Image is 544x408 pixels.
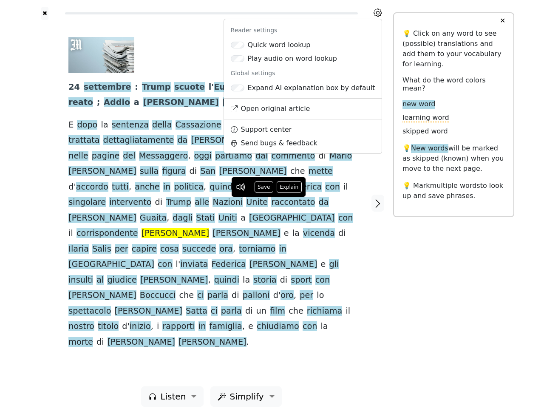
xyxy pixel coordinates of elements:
span: Simplify [229,390,263,403]
span: ci [211,306,218,317]
span: dettagliatamente [103,135,174,146]
span: di [232,290,239,301]
a: Support center [224,123,382,136]
span: sulla [140,166,159,177]
span: dopo [77,120,97,130]
span: e [248,321,253,332]
span: [PERSON_NAME] [223,97,298,108]
span: capire [132,244,157,255]
span: morte [68,337,93,348]
span: Satta [186,306,207,317]
span: , [242,321,245,332]
span: Stati [196,213,215,224]
span: learning word [402,113,449,122]
span: vicenda [303,228,335,239]
span: . [246,337,249,348]
span: figura [162,166,186,177]
span: che [179,290,194,301]
span: la [243,275,250,286]
span: anche [135,182,159,193]
span: storia [253,275,276,286]
span: spettacolo [68,306,111,317]
span: scuote [174,82,205,93]
span: della [152,120,172,130]
span: ora [219,244,232,255]
span: Messaggero [139,151,188,161]
span: con [158,259,172,270]
span: [PERSON_NAME] [68,290,136,301]
span: Uniti [218,213,237,224]
span: multiple words [430,181,480,190]
span: San [200,166,215,177]
img: 9086512_3fc331740603b08b91139c4d7f196ce2.jpg [68,37,134,73]
span: [PERSON_NAME] [212,228,280,239]
p: 💡 Mark to look up and save phrases. [402,181,505,201]
a: Send bugs & feedback [224,136,382,150]
span: per [115,244,128,255]
span: Addio [104,97,130,108]
span: di [245,306,253,317]
span: ; [97,97,100,108]
span: succede [182,244,216,255]
span: la [101,120,108,130]
span: che [290,166,305,177]
span: il [346,306,350,317]
span: partiamo [215,151,252,161]
span: a [134,97,139,108]
span: nelle [68,151,88,161]
span: E [68,120,74,130]
div: Quick word lookup [248,40,311,50]
h6: What do the word colors mean? [402,76,505,92]
span: per [300,290,313,301]
a: Quick word lookup [224,38,382,52]
button: Save [255,181,273,193]
span: parla [207,290,228,301]
span: trattata [68,135,99,146]
span: , [188,151,190,161]
span: [PERSON_NAME] [68,213,136,224]
button: Simplify [210,386,281,407]
button: Listen [141,386,204,407]
span: politica [174,182,204,193]
span: al [96,275,104,286]
span: che [289,306,303,317]
span: Unite [246,197,268,208]
span: [PERSON_NAME] [115,306,182,317]
span: , [167,213,169,224]
span: con [338,213,353,224]
span: Ilaria [68,244,89,255]
p: 💡 will be marked as skipped (known) when you move to the next page. [402,143,505,174]
span: titolo [98,321,119,332]
span: rapporti [162,321,195,332]
span: l [176,259,178,270]
span: Nazioni [212,197,243,208]
span: giudice [107,275,137,286]
span: insulti [68,275,93,286]
span: [PERSON_NAME] [108,337,175,348]
span: accordo [76,182,108,193]
span: ' [211,82,214,93]
span: [PERSON_NAME] [143,97,219,108]
span: new word [402,100,435,109]
span: dal [255,151,268,161]
span: del [123,151,135,161]
span: e [320,259,326,270]
span: di [338,228,346,239]
span: skipped word [402,127,448,136]
span: in [198,321,206,332]
span: inizio [130,321,151,332]
span: d [68,182,74,193]
span: : [135,82,138,93]
div: Play audio on word lookup [248,54,337,64]
span: singolare [68,197,106,208]
span: di [280,275,288,286]
span: in [279,244,287,255]
span: d [122,321,127,332]
span: il [68,228,73,239]
span: 24 [68,82,80,93]
span: [PERSON_NAME] [219,166,286,177]
span: settembre [84,82,131,93]
span: con [325,182,340,193]
span: inviata [180,259,208,270]
a: ✖ [41,7,48,20]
